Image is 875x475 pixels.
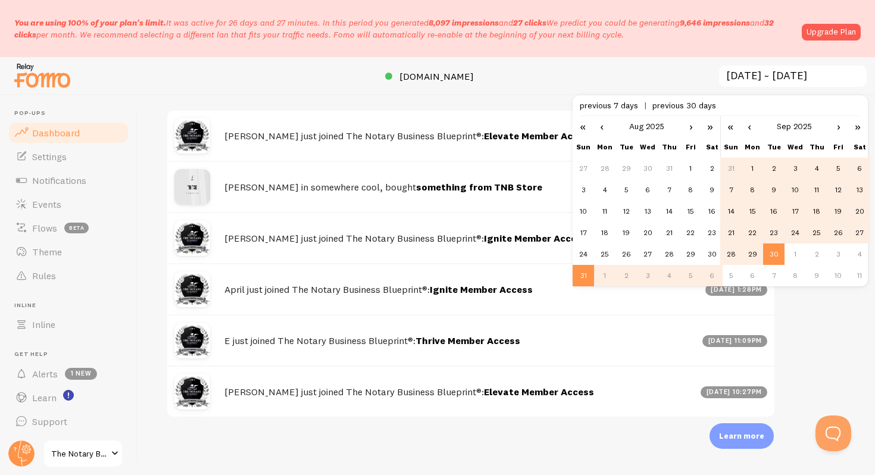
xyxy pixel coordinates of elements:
td: 10/11/2025 [849,265,870,286]
td: 8/3/2025 [573,179,594,201]
td: 8/23/2025 [701,222,723,243]
a: Flows beta [7,216,130,240]
th: Fri [827,136,849,158]
td: 10/3/2025 [827,243,849,265]
th: Mon [594,136,615,158]
a: 2025 [646,121,664,132]
a: Inline [7,312,130,336]
td: 8/6/2025 [637,179,658,201]
td: 9/8/2025 [742,179,763,201]
h4: [PERSON_NAME] just joined The Notary Business Blueprint®: [224,386,693,398]
span: Support [32,415,67,427]
th: Sat [849,136,870,158]
td: 9/3/2025 [637,265,658,286]
td: 9/2/2025 [615,265,637,286]
span: Inline [14,302,130,310]
td: 8/11/2025 [594,201,615,222]
span: previous 30 days [652,100,716,111]
td: 9/26/2025 [827,222,849,243]
h4: [PERSON_NAME] in somewhere cool, bought [224,181,696,193]
th: Sun [573,136,594,158]
td: 8/7/2025 [658,179,680,201]
td: 8/19/2025 [615,222,637,243]
td: 10/5/2025 [720,265,742,286]
td: 8/13/2025 [637,201,658,222]
td: 8/9/2025 [701,179,723,201]
a: The Notary Blueprint [43,439,123,468]
td: 9/6/2025 [701,265,723,286]
a: « [720,116,740,136]
span: Settings [32,151,67,162]
a: › [830,116,848,136]
td: 9/28/2025 [720,243,742,265]
svg: <p>Watch New Feature Tutorials!</p> [63,390,74,401]
span: Flows [32,222,57,234]
td: 9/11/2025 [806,179,827,201]
th: Tue [763,136,785,158]
a: Rules [7,264,130,287]
td: 10/2/2025 [806,243,827,265]
a: › [682,116,700,136]
td: 9/13/2025 [849,179,870,201]
td: 10/7/2025 [763,265,785,286]
td: 9/16/2025 [763,201,785,222]
span: Rules [32,270,56,282]
a: Elevate Member Access [484,386,594,398]
b: 27 clicks [513,17,546,28]
a: » [700,116,720,136]
td: 8/29/2025 [680,243,701,265]
td: 9/1/2025 [594,265,615,286]
td: 9/6/2025 [849,158,870,179]
td: 7/31/2025 [658,158,680,179]
td: 9/15/2025 [742,201,763,222]
th: Sat [701,136,723,158]
a: « [573,116,593,136]
a: 2025 [793,121,812,132]
span: The Notary Blueprint [51,446,108,461]
h4: [PERSON_NAME] just joined The Notary Business Blueprint®: [224,232,697,245]
td: 8/15/2025 [680,201,701,222]
th: Thu [658,136,680,158]
td: 9/25/2025 [806,222,827,243]
a: Sep [777,121,791,132]
td: 9/4/2025 [658,265,680,286]
td: 8/31/2025 [720,158,742,179]
p: It was active for 26 days and 27 minutes. In this period you generated We predict you could be ge... [14,17,795,40]
a: Dashboard [7,121,130,145]
th: Wed [637,136,658,158]
td: 8/28/2025 [658,243,680,265]
a: Notifications [7,168,130,192]
a: Theme [7,240,130,264]
td: 8/30/2025 [701,243,723,265]
a: Events [7,192,130,216]
td: 8/8/2025 [680,179,701,201]
span: 1 new [65,368,97,380]
td: 10/9/2025 [806,265,827,286]
img: fomo-relay-logo-orange.svg [12,60,72,90]
td: 7/30/2025 [637,158,658,179]
span: and [429,17,546,28]
td: 9/21/2025 [720,222,742,243]
td: 8/22/2025 [680,222,701,243]
iframe: Help Scout Beacon - Open [815,415,851,451]
td: 7/28/2025 [594,158,615,179]
td: 8/25/2025 [594,243,615,265]
b: 9,646 impressions [680,17,750,28]
td: 8/16/2025 [701,201,723,222]
td: 8/4/2025 [594,179,615,201]
span: Pop-ups [14,110,130,117]
td: 9/1/2025 [742,158,763,179]
td: 9/3/2025 [785,158,806,179]
span: You are using 100% of your plan's limit. [14,17,166,28]
td: 8/10/2025 [573,201,594,222]
td: 9/10/2025 [785,179,806,201]
th: Thu [806,136,827,158]
span: beta [64,223,89,233]
td: 8/31/2025 [573,265,594,286]
span: Notifications [32,174,86,186]
td: 9/12/2025 [827,179,849,201]
td: 8/14/2025 [658,201,680,222]
span: Theme [32,246,62,258]
span: Dashboard [32,127,80,139]
th: Wed [785,136,806,158]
